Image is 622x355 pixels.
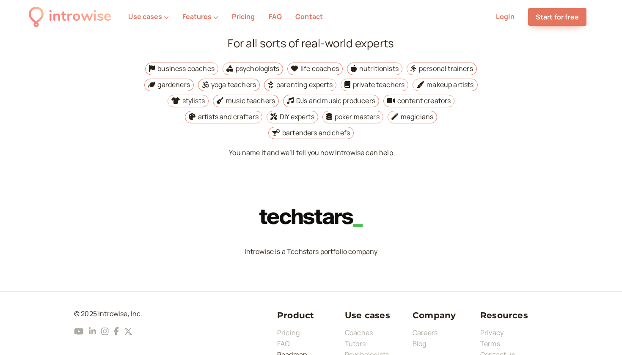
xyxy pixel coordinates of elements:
[413,79,477,91] li: makeup artists
[185,111,262,123] li: artists and crafters
[322,111,383,123] li: poker masters
[128,13,169,20] button: Use cases
[347,63,402,75] li: nutritionists
[144,79,193,91] li: gardeners
[287,63,343,75] li: life coaches
[528,8,586,26] a: Start for free
[388,111,437,123] li: magicians
[198,79,260,91] li: yoga teachers
[74,309,269,319] div: © 2025 Introwise, Inc.
[264,79,336,91] li: parenting experts
[223,63,283,75] li: psychologists
[29,5,111,28] a: introwise
[145,63,218,75] li: business coaches
[232,12,255,21] a: Pricing
[383,95,455,107] li: content creators
[345,309,413,322] h3: Use cases
[413,328,438,337] a: Careers
[413,339,427,348] a: Blog
[496,12,515,21] a: Login
[267,111,318,123] li: DIY experts
[269,12,282,21] a: FAQ
[268,127,354,139] li: bartenders and chefs
[277,309,345,322] h3: Product
[243,192,379,243] img: Techstars
[182,13,218,20] button: Features
[277,339,290,348] a: FAQ
[470,257,622,355] iframe: Chat Widget
[168,95,209,107] li: stylists
[74,147,548,158] p: You name it and we’ll tell you how Introwise can help
[341,79,409,91] li: private teachers
[245,246,378,257] div: Introwise is a Techstars portfolio company
[74,35,548,52] h2: For all sorts of real-world experts
[413,309,480,322] h3: Company
[49,5,111,28] div: introwise
[295,12,323,21] a: Contact
[345,328,373,337] a: Coaches
[470,257,622,355] div: Виджет чата
[213,95,279,107] li: music teachers
[345,339,366,348] a: Tutors
[407,63,477,75] li: personal trainers
[277,328,300,337] a: Pricing
[283,95,379,107] li: DJs and music producers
